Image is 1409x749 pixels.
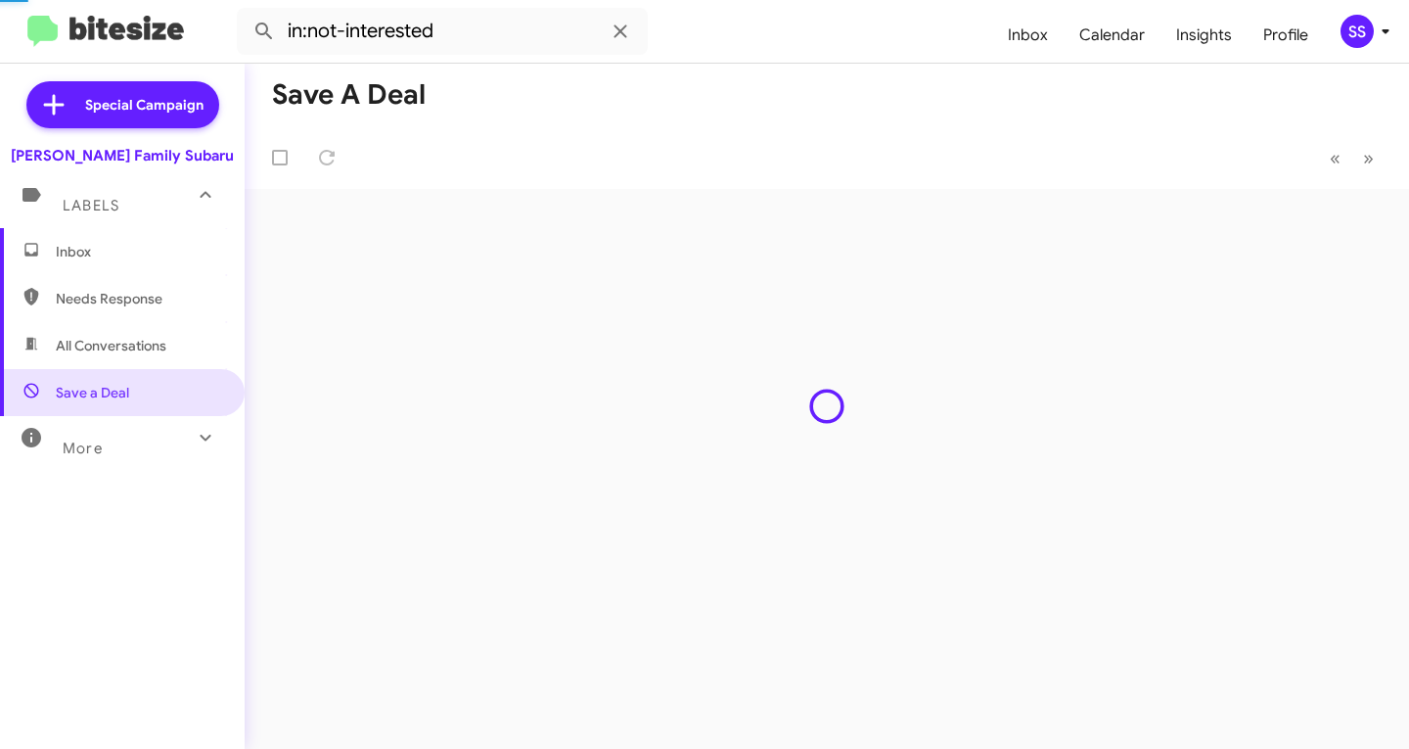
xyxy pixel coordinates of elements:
span: « [1330,146,1341,170]
div: [PERSON_NAME] Family Subaru [11,146,234,165]
span: Inbox [56,242,222,261]
span: Special Campaign [85,95,204,115]
a: Insights [1160,7,1248,64]
span: Needs Response [56,289,222,308]
span: » [1363,146,1374,170]
a: Profile [1248,7,1324,64]
a: Inbox [992,7,1064,64]
input: Search [237,8,648,55]
span: All Conversations [56,336,166,355]
button: SS [1324,15,1387,48]
button: Next [1351,138,1386,178]
a: Special Campaign [26,81,219,128]
span: More [63,440,103,457]
span: Labels [63,197,119,214]
nav: Page navigation example [1319,138,1386,178]
span: Save a Deal [56,383,129,402]
button: Previous [1318,138,1352,178]
div: SS [1341,15,1374,48]
a: Calendar [1064,7,1160,64]
h1: Save a Deal [272,79,426,111]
